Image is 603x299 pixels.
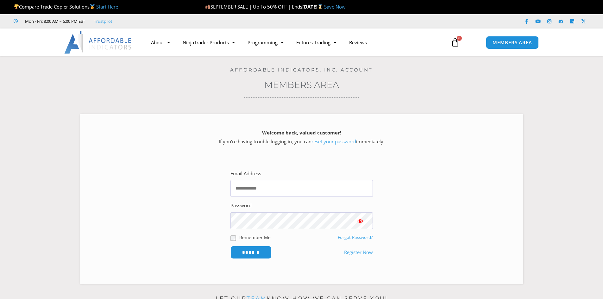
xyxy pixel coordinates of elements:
label: Password [230,201,252,210]
a: About [145,35,176,50]
img: 🥇 [90,4,95,9]
span: 0 [457,36,462,41]
button: Show password [348,212,373,229]
a: Futures Trading [290,35,343,50]
strong: Welcome back, valued customer! [262,129,341,136]
img: 🏆 [14,4,19,9]
img: ⌛ [318,4,323,9]
a: reset your password [311,138,356,145]
span: MEMBERS AREA [493,40,532,45]
a: Save Now [324,3,346,10]
a: Programming [241,35,290,50]
a: Reviews [343,35,373,50]
a: Start Here [96,3,118,10]
label: Email Address [230,169,261,178]
a: 0 [441,33,469,52]
span: Compare Trade Copier Solutions [14,3,118,10]
nav: Menu [145,35,443,50]
img: 🍂 [205,4,210,9]
a: Members Area [264,79,339,90]
strong: [DATE] [302,3,324,10]
a: Trustpilot [94,17,112,25]
a: Register Now [344,248,373,257]
span: Mon - Fri: 8:00 AM – 6:00 PM EST [23,17,85,25]
a: MEMBERS AREA [486,36,539,49]
a: NinjaTrader Products [176,35,241,50]
p: If you’re having trouble logging in, you can immediately. [91,128,512,146]
img: LogoAI | Affordable Indicators – NinjaTrader [64,31,132,54]
label: Remember Me [239,234,271,241]
a: Forgot Password? [338,234,373,240]
a: Affordable Indicators, Inc. Account [230,67,373,73]
span: SEPTEMBER SALE | Up To 50% OFF | Ends [205,3,302,10]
